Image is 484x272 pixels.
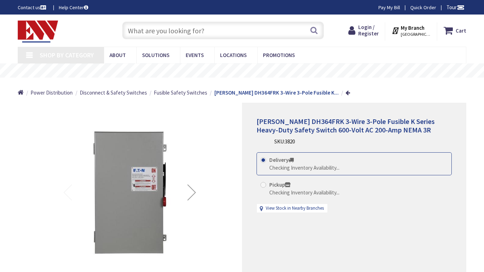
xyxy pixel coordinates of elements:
[401,24,424,31] strong: My Branch
[40,51,94,59] span: Shop By Category
[59,4,88,11] a: Help Center
[410,4,436,11] a: Quick Order
[401,32,431,37] span: [GEOGRAPHIC_DATA], [GEOGRAPHIC_DATA]
[269,157,294,163] strong: Delivery
[122,22,324,39] input: What are you looking for?
[378,4,400,11] a: Pay My Bill
[285,138,295,145] span: 3820
[214,89,339,96] strong: [PERSON_NAME] DH364FRK 3-Wire 3-Pole Fusible K...
[178,116,206,268] div: Next
[18,21,58,42] img: Electrical Wholesalers, Inc.
[220,52,247,58] span: Locations
[456,24,466,37] strong: Cart
[274,138,295,145] div: SKU:
[186,52,204,58] span: Events
[348,24,379,37] a: Login / Register
[358,24,379,37] span: Login / Register
[18,4,47,11] a: Contact us
[184,67,313,75] rs-layer: Free Same Day Pickup at 19 Locations
[269,181,291,188] strong: Pickup
[142,52,169,58] span: Solutions
[269,189,339,196] div: Checking Inventory Availability...
[54,116,206,268] img: Eaton DH364FRK 3-Wire 3-Pole Fusible K Series Heavy-Duty Safety Switch 600-Volt AC 200-Amp NEMA 3R
[266,205,324,212] a: View Stock in Nearby Branches
[257,117,435,134] span: [PERSON_NAME] DH364FRK 3-Wire 3-Pole Fusible K Series Heavy-Duty Safety Switch 600-Volt AC 200-Am...
[30,89,73,96] a: Power Distribution
[263,52,295,58] span: Promotions
[444,24,466,37] a: Cart
[109,52,126,58] span: About
[80,89,147,96] a: Disconnect & Safety Switches
[154,89,207,96] a: Fusible Safety Switches
[269,164,339,171] div: Checking Inventory Availability...
[446,4,465,11] span: Tour
[392,24,431,37] div: My Branch [GEOGRAPHIC_DATA], [GEOGRAPHIC_DATA]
